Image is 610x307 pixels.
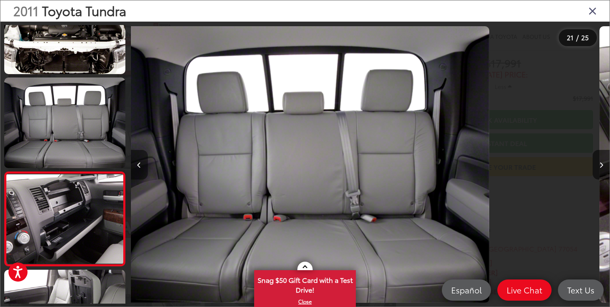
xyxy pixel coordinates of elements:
span: Snag $50 Gift Card with a Test Drive! [255,271,355,297]
span: / [575,35,579,41]
div: 2011 Toyota Tundra Grade 4.6L V8 19 [65,26,544,303]
span: Live Chat [502,285,546,295]
span: 21 [567,33,574,42]
a: Text Us [558,279,604,301]
span: 25 [581,33,589,42]
img: 2011 Toyota Tundra Grade 4.6L V8 [3,76,126,169]
a: Español [442,279,491,301]
button: Next image [593,150,610,180]
img: 2011 Toyota Tundra Grade 4.6L V8 [121,26,489,303]
a: Live Chat [497,279,552,301]
span: 2011 [13,1,39,19]
img: 2011 Toyota Tundra Grade 4.6L V8 [5,174,124,263]
span: Toyota Tundra [42,1,126,19]
i: Close gallery [588,5,597,16]
span: Español [447,285,486,295]
span: Text Us [563,285,599,295]
button: Previous image [131,150,148,180]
